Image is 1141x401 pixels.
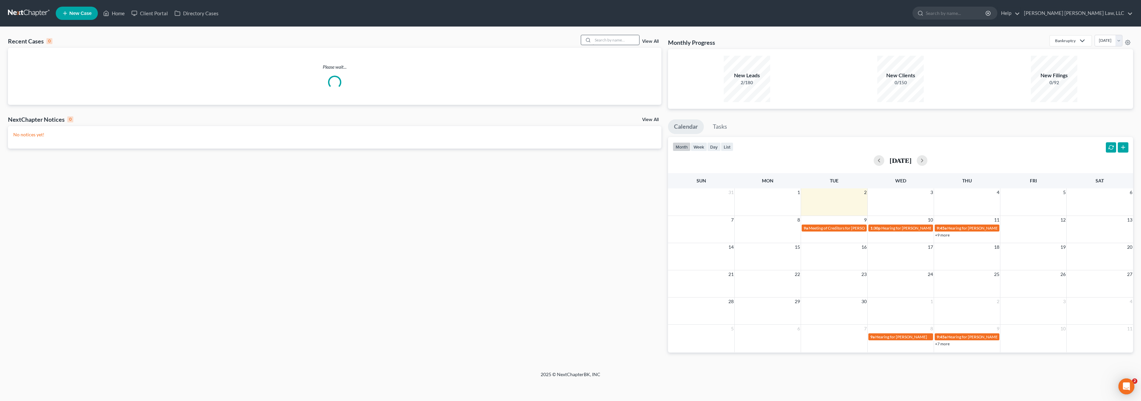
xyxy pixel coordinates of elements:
span: 9a [870,334,875,339]
span: 9a [804,226,808,231]
span: 9:45a [937,226,947,231]
h2: [DATE] [890,157,911,164]
a: Client Portal [128,7,171,19]
span: 29 [794,298,801,305]
a: Calendar [668,119,704,134]
button: month [673,142,691,151]
h3: Monthly Progress [668,38,715,46]
span: 27 [1126,270,1133,278]
a: Home [100,7,128,19]
a: View All [642,39,659,44]
a: View All [642,117,659,122]
span: Wed [895,178,906,183]
span: 24 [927,270,934,278]
input: Search by name... [593,35,639,45]
span: 15 [794,243,801,251]
span: 1 [797,188,801,196]
span: 21 [728,270,734,278]
span: 12 [1060,216,1066,224]
span: 3 [1062,298,1066,305]
div: 0 [46,38,52,44]
span: 10 [927,216,934,224]
span: 31 [728,188,734,196]
span: Fri [1030,178,1037,183]
span: Thu [962,178,972,183]
span: 30 [861,298,867,305]
span: Hearing for [PERSON_NAME] [947,334,999,339]
div: New Clients [877,72,924,79]
span: 7 [863,325,867,333]
span: 2 [1132,378,1137,384]
a: Tasks [707,119,733,134]
span: 5 [1062,188,1066,196]
span: 1 [930,298,934,305]
span: Meeting of Creditors for [PERSON_NAME] [809,226,882,231]
div: 0/150 [877,79,924,86]
span: 18 [993,243,1000,251]
span: 6 [1129,188,1133,196]
span: Tue [830,178,839,183]
p: No notices yet! [13,131,656,138]
div: Recent Cases [8,37,52,45]
a: +7 more [935,341,950,346]
span: 28 [728,298,734,305]
span: 4 [1129,298,1133,305]
span: 16 [861,243,867,251]
button: week [691,142,707,151]
span: 26 [1060,270,1066,278]
button: day [707,142,721,151]
span: 8 [797,216,801,224]
p: Please wait... [8,64,661,70]
span: 20 [1126,243,1133,251]
span: 1:30p [870,226,881,231]
div: 2/180 [724,79,770,86]
div: 2025 © NextChapterBK, INC [381,371,760,383]
a: Help [998,7,1020,19]
span: 19 [1060,243,1066,251]
div: NextChapter Notices [8,115,73,123]
span: 10 [1060,325,1066,333]
span: 11 [1126,325,1133,333]
div: Open Intercom Messenger [1118,378,1134,394]
span: Hearing for [PERSON_NAME] & [PERSON_NAME] [947,226,1034,231]
span: Mon [762,178,773,183]
span: 4 [996,188,1000,196]
a: Directory Cases [171,7,222,19]
span: 17 [927,243,934,251]
span: 7 [730,216,734,224]
div: New Leads [724,72,770,79]
a: [PERSON_NAME] [PERSON_NAME] Law, LLC [1021,7,1133,19]
input: Search by name... [926,7,986,19]
button: list [721,142,733,151]
span: Sun [697,178,706,183]
span: 5 [730,325,734,333]
div: Bankruptcy [1055,38,1076,43]
div: New Filings [1031,72,1077,79]
span: 25 [993,270,1000,278]
span: Hearing for [PERSON_NAME] [875,334,927,339]
span: 2 [996,298,1000,305]
span: 9:45a [937,334,947,339]
span: New Case [69,11,92,16]
span: 11 [993,216,1000,224]
span: 8 [930,325,934,333]
a: +9 more [935,233,950,237]
span: 3 [930,188,934,196]
div: 0/92 [1031,79,1077,86]
span: 6 [797,325,801,333]
span: 9 [996,325,1000,333]
span: 22 [794,270,801,278]
span: Hearing for [PERSON_NAME] [881,226,933,231]
span: 14 [728,243,734,251]
div: 0 [67,116,73,122]
span: 13 [1126,216,1133,224]
span: 23 [861,270,867,278]
span: Sat [1096,178,1104,183]
span: 9 [863,216,867,224]
span: 2 [863,188,867,196]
